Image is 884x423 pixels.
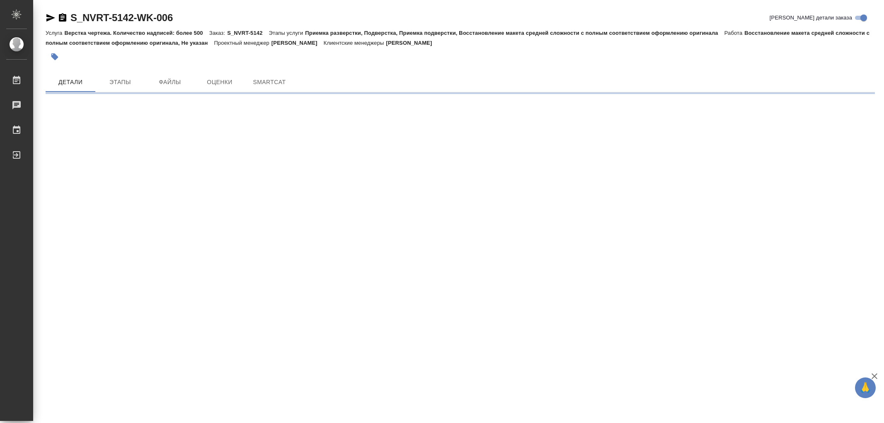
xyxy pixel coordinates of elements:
[271,40,324,46] p: [PERSON_NAME]
[770,14,852,22] span: [PERSON_NAME] детали заказа
[855,377,876,398] button: 🙏
[46,48,64,66] button: Добавить тэг
[305,30,724,36] p: Приемка разверстки, Подверстка, Приемка подверстки, Восстановление макета средней сложности с пол...
[46,30,64,36] p: Услуга
[227,30,269,36] p: S_NVRT-5142
[100,77,140,87] span: Этапы
[858,379,872,396] span: 🙏
[214,40,271,46] p: Проектный менеджер
[58,13,68,23] button: Скопировать ссылку
[269,30,305,36] p: Этапы услуги
[249,77,289,87] span: SmartCat
[51,77,90,87] span: Детали
[46,13,56,23] button: Скопировать ссылку для ЯМессенджера
[150,77,190,87] span: Файлы
[209,30,227,36] p: Заказ:
[324,40,386,46] p: Клиентские менеджеры
[70,12,173,23] a: S_NVRT-5142-WK-006
[724,30,745,36] p: Работа
[386,40,438,46] p: [PERSON_NAME]
[64,30,209,36] p: Верстка чертежа. Количество надписей: более 500
[200,77,240,87] span: Оценки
